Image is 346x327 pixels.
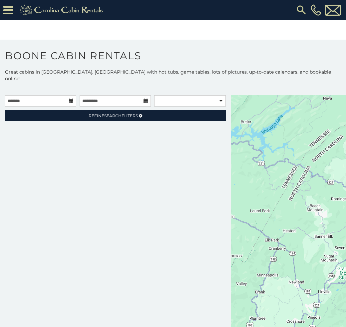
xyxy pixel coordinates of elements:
[89,113,138,118] span: Refine Filters
[309,4,323,16] a: [PHONE_NUMBER]
[5,110,226,121] a: RefineSearchFilters
[295,4,307,16] img: search-regular.svg
[17,3,109,17] img: Khaki-logo.png
[104,113,122,118] span: Search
